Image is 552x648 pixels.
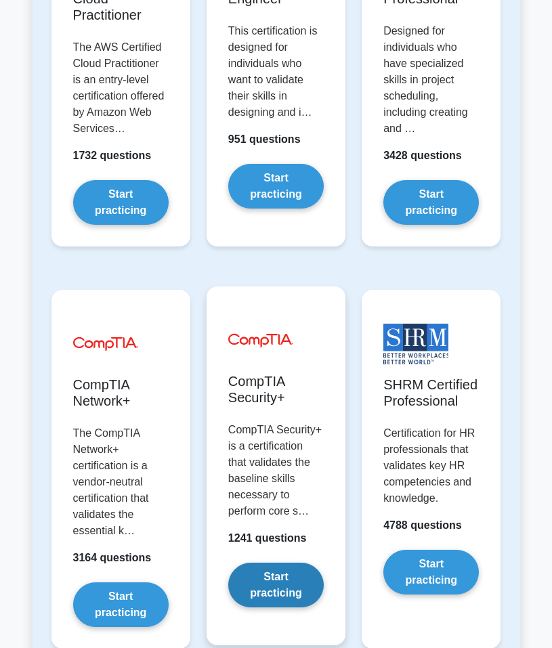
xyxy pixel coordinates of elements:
[228,164,324,209] a: Start practicing
[73,582,169,627] a: Start practicing
[383,180,479,225] a: Start practicing
[383,550,479,595] a: Start practicing
[228,563,324,607] a: Start practicing
[73,180,169,225] a: Start practicing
